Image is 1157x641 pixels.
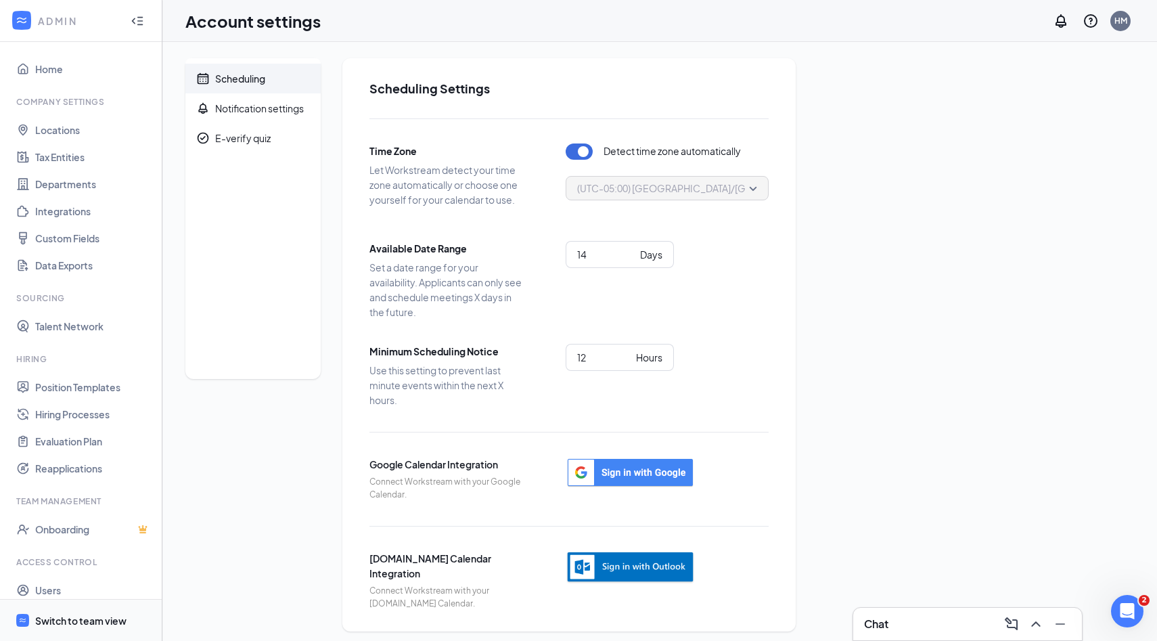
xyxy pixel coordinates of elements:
[131,14,144,28] svg: Collapse
[35,252,151,279] a: Data Exports
[369,476,525,502] span: Connect Workstream with your Google Calendar.
[35,374,151,401] a: Position Templates
[35,116,151,143] a: Locations
[196,131,210,145] svg: CheckmarkCircle
[369,260,525,319] span: Set a date range for your availability. Applicants can only see and schedule meetings X days in t...
[1025,613,1047,635] button: ChevronUp
[1139,595,1150,606] span: 2
[35,401,151,428] a: Hiring Processes
[369,363,525,407] span: Use this setting to prevent last minute events within the next X hours.
[577,178,897,198] span: (UTC-05:00) [GEOGRAPHIC_DATA]/[GEOGRAPHIC_DATA] - Central Time
[636,350,662,365] div: Hours
[35,171,151,198] a: Departments
[369,143,525,158] span: Time Zone
[16,292,148,304] div: Sourcing
[16,96,148,108] div: Company Settings
[185,64,321,93] a: CalendarScheduling
[35,428,151,455] a: Evaluation Plan
[35,225,151,252] a: Custom Fields
[369,457,525,472] span: Google Calendar Integration
[1114,15,1127,26] div: HM
[215,131,271,145] div: E-verify quiz
[369,344,525,359] span: Minimum Scheduling Notice
[35,313,151,340] a: Talent Network
[35,143,151,171] a: Tax Entities
[18,616,27,625] svg: WorkstreamLogo
[35,516,151,543] a: OnboardingCrown
[38,14,118,28] div: ADMIN
[196,72,210,85] svg: Calendar
[369,551,525,581] span: [DOMAIN_NAME] Calendar Integration
[16,556,148,568] div: Access control
[1001,613,1022,635] button: ComposeMessage
[369,585,525,611] span: Connect Workstream with your [DOMAIN_NAME] Calendar.
[1083,13,1099,29] svg: QuestionInfo
[15,14,28,27] svg: WorkstreamLogo
[864,617,888,632] h3: Chat
[369,80,769,97] h2: Scheduling Settings
[215,72,265,85] div: Scheduling
[1053,13,1069,29] svg: Notifications
[185,93,321,123] a: BellNotification settings
[35,56,151,83] a: Home
[215,102,304,115] div: Notification settings
[1052,616,1068,632] svg: Minimize
[185,9,321,32] h1: Account settings
[1049,613,1071,635] button: Minimize
[35,198,151,225] a: Integrations
[196,102,210,115] svg: Bell
[604,143,741,160] span: Detect time zone automatically
[640,247,662,262] div: Days
[185,123,321,153] a: CheckmarkCircleE-verify quiz
[16,495,148,507] div: Team Management
[369,241,525,256] span: Available Date Range
[1003,616,1020,632] svg: ComposeMessage
[1028,616,1044,632] svg: ChevronUp
[369,162,525,207] span: Let Workstream detect your time zone automatically or choose one yourself for your calendar to use.
[1111,595,1143,627] iframe: Intercom live chat
[16,353,148,365] div: Hiring
[35,577,151,604] a: Users
[35,614,127,627] div: Switch to team view
[35,455,151,482] a: Reapplications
